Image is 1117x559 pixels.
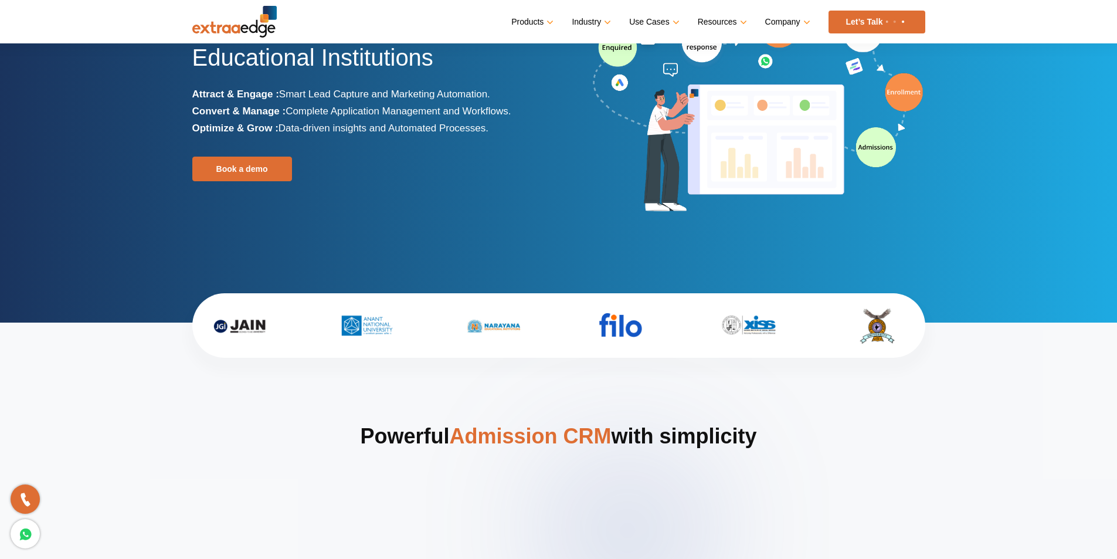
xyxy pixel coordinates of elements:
h1: The Best Admission CRM for Educational Institutions [192,12,550,86]
a: Use Cases [629,13,677,31]
b: Convert & Manage : [192,106,286,117]
a: Industry [572,13,609,31]
a: Company [765,13,808,31]
span: Smart Lead Capture and Marketing Automation. [279,89,490,100]
span: Complete Application Management and Workflows. [286,106,511,117]
h2: Powerful with simplicity [192,422,925,497]
a: Let’s Talk [829,11,925,33]
a: Book a demo [192,157,292,181]
span: Admission CRM [449,424,611,448]
span: Data-driven insights and Automated Processes. [279,123,488,134]
a: Products [511,13,551,31]
b: Optimize & Grow : [192,123,279,134]
a: Resources [698,13,745,31]
b: Attract & Engage : [192,89,279,100]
